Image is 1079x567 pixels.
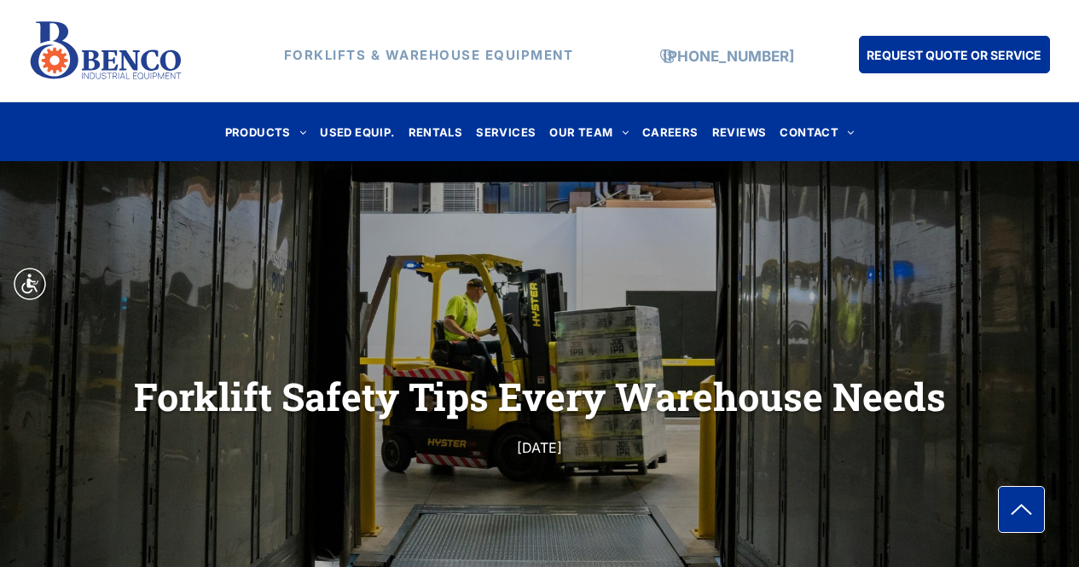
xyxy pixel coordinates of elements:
[223,436,857,460] div: [DATE]
[469,120,542,143] a: SERVICES
[663,48,794,65] a: [PHONE_NUMBER]
[867,39,1041,71] span: REQUEST QUOTE OR SERVICE
[542,120,635,143] a: OUR TEAM
[284,47,574,63] strong: FORKLIFTS & WAREHOUSE EQUIPMENT
[635,120,705,143] a: CAREERS
[859,36,1050,73] a: REQUEST QUOTE OR SERVICE
[402,120,470,143] a: RENTALS
[705,120,774,143] a: REVIEWS
[218,120,314,143] a: PRODUCTS
[313,120,401,143] a: USED EQUIP.
[71,369,1009,423] h1: Forklift Safety Tips Every Warehouse Needs
[773,120,861,143] a: CONTACT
